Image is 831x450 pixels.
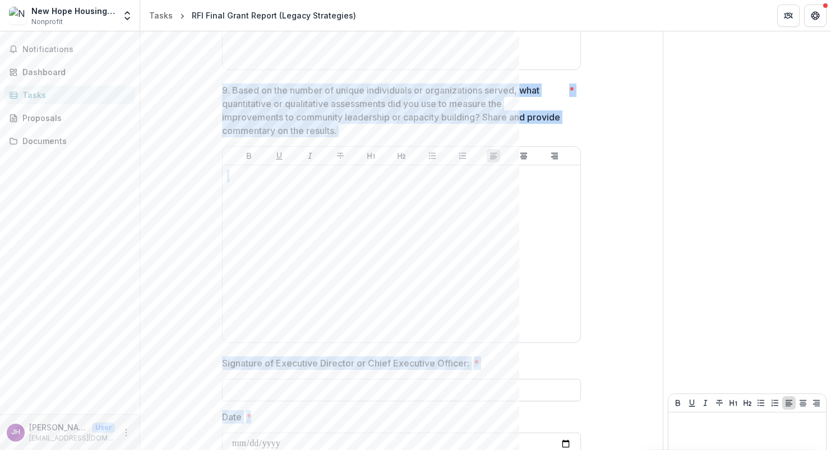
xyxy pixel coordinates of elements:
button: Align Center [796,396,810,410]
div: Tasks [22,89,126,101]
a: Proposals [4,109,135,127]
button: Bullet List [426,149,439,163]
img: New Hope Housing, Inc. [9,7,27,25]
div: Proposals [22,112,126,124]
div: Joy Horak-Brown [11,429,20,436]
span: Nonprofit [31,17,63,27]
nav: breadcrumb [145,7,361,24]
button: Strike [713,396,726,410]
p: [PERSON_NAME] [29,421,87,433]
button: Align Left [487,149,500,163]
button: Heading 1 [727,396,740,410]
button: Bold [671,396,685,410]
button: Heading 2 [395,149,408,163]
button: Notifications [4,40,135,58]
div: New Hope Housing, Inc. [31,5,115,17]
button: Align Right [810,396,823,410]
button: Heading 1 [364,149,378,163]
button: Underline [685,396,699,410]
button: Align Left [782,396,796,410]
button: Partners [777,4,800,27]
button: Italicize [303,149,317,163]
p: User [92,423,115,433]
div: Dashboard [22,66,126,78]
button: Align Center [517,149,530,163]
a: Documents [4,132,135,150]
div: Documents [22,135,126,147]
p: Signature of Executive Director or Chief Executive Officer: [222,356,469,370]
button: Align Right [548,149,561,163]
button: Strike [334,149,347,163]
div: Tasks [149,10,173,21]
a: Tasks [145,7,177,24]
button: Open entity switcher [119,4,135,27]
a: Dashboard [4,63,135,81]
button: Heading 2 [741,396,754,410]
button: Ordered List [456,149,469,163]
button: Italicize [699,396,712,410]
button: Bullet List [754,396,768,410]
button: More [119,426,133,439]
a: Tasks [4,86,135,104]
button: Bold [242,149,256,163]
p: [EMAIL_ADDRESS][DOMAIN_NAME] [29,433,115,443]
div: RFI Final Grant Report (Legacy Strategies) [192,10,356,21]
p: Date [222,410,242,424]
p: 9. Based on the number of unique individuals or organizations served, what quantitative or qualit... [222,83,565,137]
button: Underline [273,149,286,163]
button: Ordered List [768,396,782,410]
button: Get Help [804,4,827,27]
span: Notifications [22,45,131,54]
